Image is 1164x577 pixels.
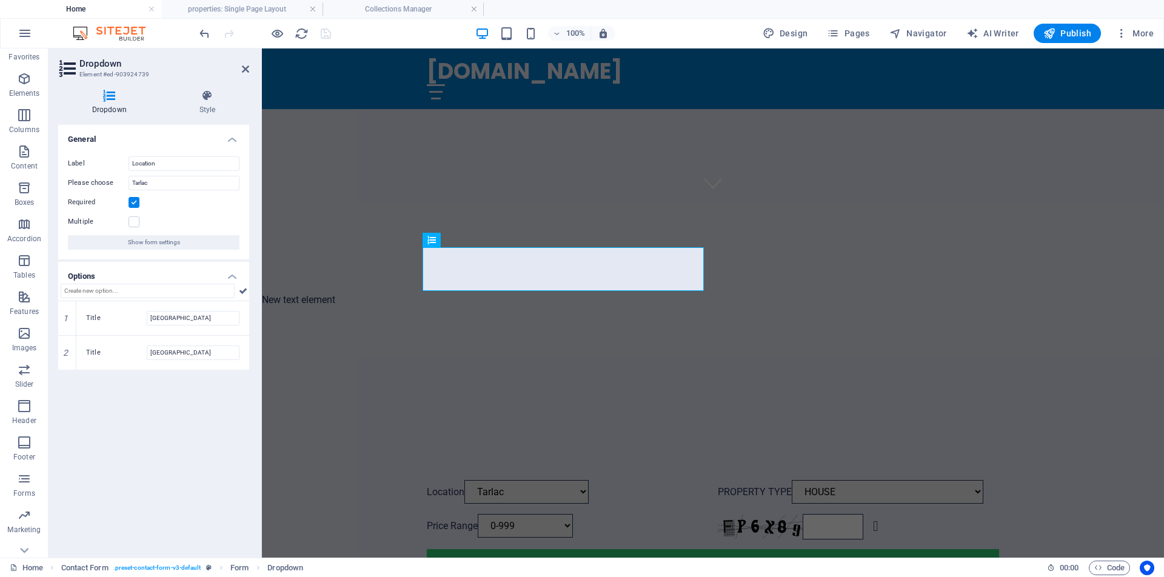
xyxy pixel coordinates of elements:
[13,452,35,462] p: Footer
[86,311,147,325] label: Title
[1094,561,1125,575] span: Code
[8,52,39,62] p: Favorites
[15,198,35,207] p: Boxes
[13,489,35,498] p: Forms
[129,176,239,190] input: Leave empty for fields with no "Please choose" option...
[758,24,813,43] div: Design (Ctrl+Alt+Y)
[598,28,609,39] i: On resize automatically adjust zoom level to fit chosen device.
[1089,561,1130,575] button: Code
[58,90,166,115] h4: Dropdown
[113,561,201,575] span: . preset-contact-form-v3-default
[7,525,41,535] p: Marketing
[70,26,161,41] img: Editor Logo
[12,343,37,353] p: Images
[1043,27,1091,39] span: Publish
[206,564,212,571] i: This element is a customizable preset
[1115,27,1154,39] span: More
[566,26,586,41] h6: 100%
[230,561,249,575] span: Click to select. Double-click to edit
[61,561,109,575] span: Click to select. Double-click to edit
[68,195,129,210] label: Required
[61,284,235,298] input: Create new option...
[12,416,36,425] p: Header
[1034,24,1101,43] button: Publish
[294,26,309,41] button: reload
[166,90,249,115] h4: Style
[962,24,1024,43] button: AI Writer
[10,561,43,575] a: Click to cancel selection. Double-click to open Pages
[68,235,239,250] button: Show form settings
[885,24,952,43] button: Navigator
[68,156,129,171] label: Label
[68,176,129,190] label: Please choose
[9,125,39,135] p: Columns
[7,234,41,244] p: Accordion
[758,24,813,43] button: Design
[1060,561,1079,575] span: 00 00
[763,27,808,39] span: Design
[323,2,484,16] h4: Collections Manager
[889,27,947,39] span: Navigator
[13,270,35,280] p: Tables
[11,161,38,171] p: Content
[822,24,874,43] button: Pages
[129,156,239,171] input: Label...
[79,69,225,80] h3: Element #ed-903924739
[1068,563,1070,572] span: :
[58,125,249,147] h4: General
[61,561,304,575] nav: breadcrumb
[58,262,249,284] h4: Options
[86,345,147,360] label: Title
[1140,561,1154,575] button: Usercentrics
[15,379,34,389] p: Slider
[57,348,75,358] em: 2
[10,307,39,316] p: Features
[827,27,869,39] span: Pages
[128,235,180,250] span: Show form settings
[9,88,40,98] p: Elements
[1111,24,1159,43] button: More
[79,58,249,69] h2: Dropdown
[197,26,212,41] button: undo
[68,215,129,229] label: Multiple
[966,27,1019,39] span: AI Writer
[1047,561,1079,575] h6: Session time
[267,561,303,575] span: Click to select. Double-click to edit
[548,26,591,41] button: 100%
[161,2,323,16] h4: properties: Single Page Layout
[57,313,75,323] em: 1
